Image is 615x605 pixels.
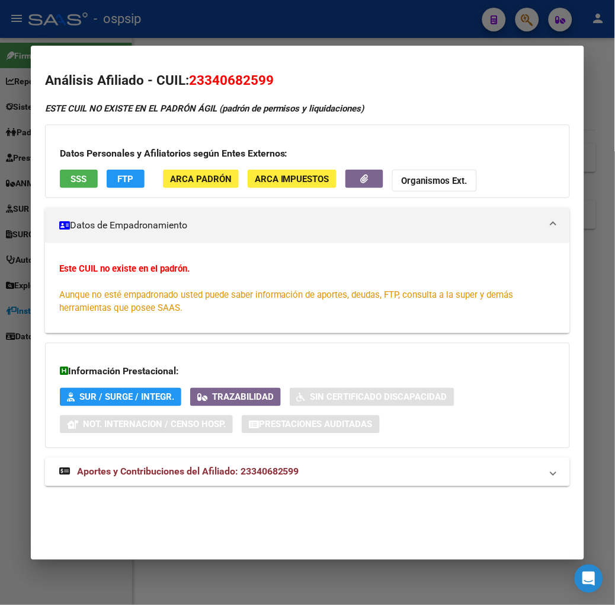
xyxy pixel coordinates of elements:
[45,71,570,91] h2: Análisis Afiliado - CUIL:
[45,243,570,333] div: Datos de Empadronamiento
[45,208,570,243] mat-expansion-panel-header: Datos de Empadronamiento
[59,218,542,233] mat-panel-title: Datos de Empadronamiento
[259,419,373,430] span: Prestaciones Auditadas
[60,365,555,379] h3: Información Prestacional:
[60,388,181,406] button: SUR / SURGE / INTEGR.
[45,458,570,486] mat-expansion-panel-header: Aportes y Contribuciones del Afiliado: 23340682599
[290,388,454,406] button: Sin Certificado Discapacidad
[45,103,364,114] strong: ESTE CUIL NO EXISTE EN EL PADRÓN ÁGIL (padrón de permisos y liquidaciones)
[71,174,87,184] span: SSS
[77,466,299,477] span: Aportes y Contribuciones del Afiliado: 23340682599
[60,415,233,434] button: Not. Internacion / Censo Hosp.
[60,147,555,161] h3: Datos Personales y Afiliatorios según Entes Externos:
[163,170,239,188] button: ARCA Padrón
[310,392,447,403] span: Sin Certificado Discapacidad
[79,392,174,403] span: SUR / SURGE / INTEGR.
[392,170,477,192] button: Organismos Ext.
[170,174,232,184] span: ARCA Padrón
[190,388,281,406] button: Trazabilidad
[212,392,274,403] span: Trazabilidad
[107,170,145,188] button: FTP
[248,170,337,188] button: ARCA Impuestos
[59,289,514,313] span: Aunque no esté empadronado usted puede saber información de aportes, deudas, FTP, consulta a la s...
[242,415,380,434] button: Prestaciones Auditadas
[83,419,226,430] span: Not. Internacion / Censo Hosp.
[575,565,603,593] div: Open Intercom Messenger
[402,176,467,186] strong: Organismos Ext.
[60,170,98,188] button: SSS
[59,263,190,274] strong: Este CUIL no existe en el padrón.
[117,174,133,184] span: FTP
[255,174,329,184] span: ARCA Impuestos
[189,72,274,88] span: 23340682599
